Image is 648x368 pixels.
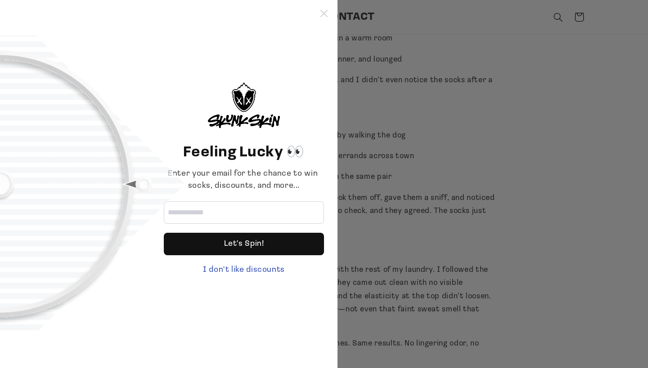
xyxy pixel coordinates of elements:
[164,233,324,255] div: Let's Spin!
[208,83,280,128] img: logo
[164,264,324,276] div: I don't like discounts
[224,233,264,255] div: Let's Spin!
[164,142,324,164] header: Feeling Lucky 👀
[164,168,324,192] div: Enter your email for the chance to win socks, discounts, and more...
[164,201,324,224] input: Email address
